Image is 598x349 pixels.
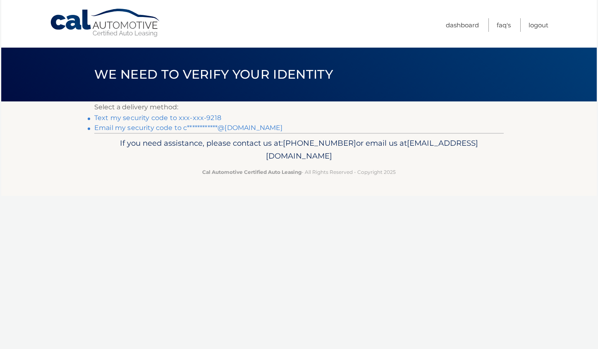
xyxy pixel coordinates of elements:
[100,168,498,176] p: - All Rights Reserved - Copyright 2025
[94,101,504,113] p: Select a delivery method:
[100,137,498,163] p: If you need assistance, please contact us at: or email us at
[446,18,479,32] a: Dashboard
[497,18,511,32] a: FAQ's
[202,169,301,175] strong: Cal Automotive Certified Auto Leasing
[529,18,548,32] a: Logout
[94,67,333,82] span: We need to verify your identity
[283,138,356,148] span: [PHONE_NUMBER]
[50,8,161,38] a: Cal Automotive
[94,114,221,122] a: Text my security code to xxx-xxx-9218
